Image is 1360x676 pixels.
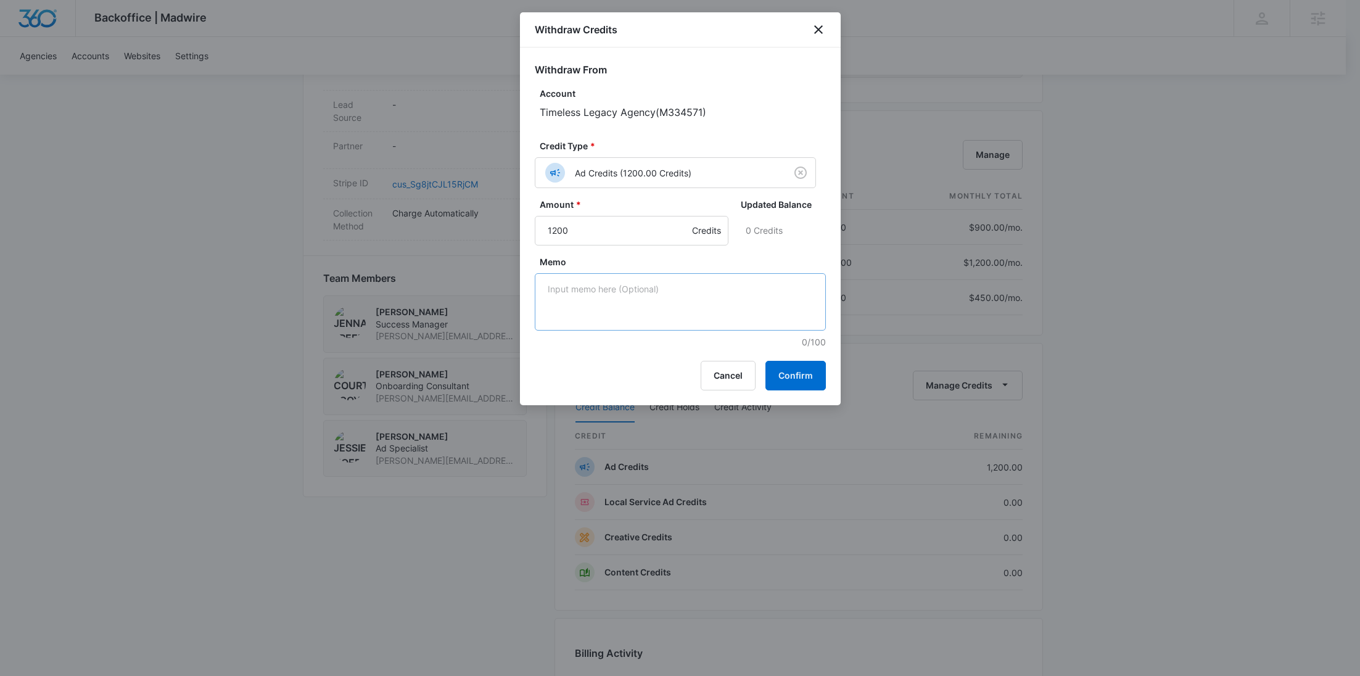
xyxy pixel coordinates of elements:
button: close [811,22,826,37]
label: Credit Type [540,139,821,152]
button: Confirm [765,361,826,390]
p: 0/100 [540,336,826,348]
p: Account [540,87,826,100]
button: Cancel [701,361,756,390]
h2: Withdraw From [535,62,826,77]
label: Amount [540,198,733,211]
button: Clear [791,163,810,183]
p: Ad Credits (1200.00 Credits) [575,167,691,179]
label: Updated Balance [741,198,817,211]
p: Timeless Legacy Agency ( M334571 ) [540,105,826,120]
p: 0 Credits [746,216,812,245]
h1: Withdraw Credits [535,22,617,37]
div: Credits [692,216,721,245]
label: Memo [540,255,831,268]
